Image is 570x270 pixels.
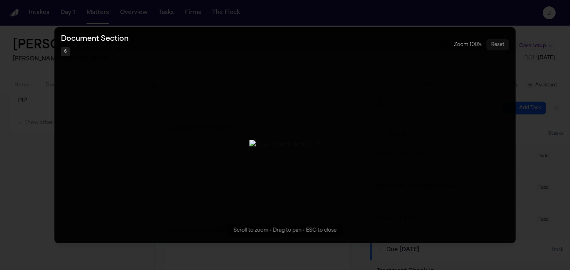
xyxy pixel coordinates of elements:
[454,42,482,48] div: Zoom: 100 %
[61,47,70,56] span: 6
[486,39,509,50] button: Reset
[61,34,128,45] h3: Document Section
[227,224,343,237] div: Scroll to zoom • Drag to pan • ESC to close
[249,140,321,150] img: Document section 6
[54,27,516,243] button: Zoomable image viewer. Use mouse wheel to zoom, drag to pan, or press R to reset.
